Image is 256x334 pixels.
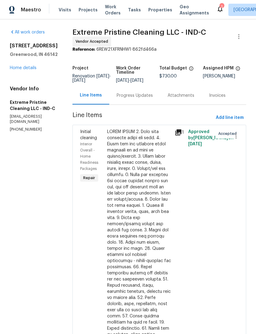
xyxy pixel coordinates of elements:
[72,74,111,83] span: Renovation
[159,66,187,70] h5: Total Budget
[148,7,172,13] span: Properties
[72,29,206,36] span: Extreme Pristine Cleaning LLC - IND-C
[188,142,202,146] span: [DATE]
[209,92,226,99] div: Invoices
[216,114,244,122] span: Add line item
[128,8,141,12] span: Tasks
[10,43,58,49] h2: [STREET_ADDRESS]
[130,78,143,83] span: [DATE]
[219,4,224,10] div: 1
[116,66,160,75] h5: Work Order Timeline
[168,92,194,99] div: Attachments
[189,66,194,74] span: The total cost of line items that have been proposed by Opendoor. This sum includes line items th...
[188,130,234,146] span: Approved by [PERSON_NAME] on
[203,74,246,78] div: [PERSON_NAME]
[203,66,234,70] h5: Assigned HPM
[72,112,213,124] span: Line Items
[80,92,102,98] div: Line Items
[72,46,246,53] div: 6REW21XFRNHW1-862fd466a
[10,99,58,112] h5: Extreme Pristine Cleaning LLC - IND-C
[10,66,37,70] a: Home details
[10,114,58,124] p: [EMAIL_ADDRESS][DOMAIN_NAME]
[59,7,71,13] span: Visits
[72,78,85,83] span: [DATE]
[80,142,98,171] span: Interior Overall - Home Readiness Packages
[218,131,239,137] span: Accepted
[10,51,58,57] h5: Greenwood, IN 46142
[21,7,41,13] span: Maestro
[116,78,143,83] span: -
[10,86,58,92] h4: Vendor Info
[81,175,98,181] span: Repair
[76,38,111,45] span: Vendor Accepted
[116,78,129,83] span: [DATE]
[72,66,88,70] h5: Project
[105,4,121,16] span: Work Orders
[10,30,45,34] a: All work orders
[10,127,58,132] p: [PHONE_NUMBER]
[72,47,95,52] b: Reference:
[72,74,111,83] span: -
[175,129,184,136] div: 1
[213,112,246,124] button: Add line item
[96,74,109,78] span: [DATE]
[79,7,98,13] span: Projects
[159,74,177,78] span: $730.00
[180,4,209,16] span: Geo Assignments
[235,66,240,74] span: The hpm assigned to this work order.
[80,130,97,140] span: Initial cleaning
[117,92,153,99] div: Progress Updates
